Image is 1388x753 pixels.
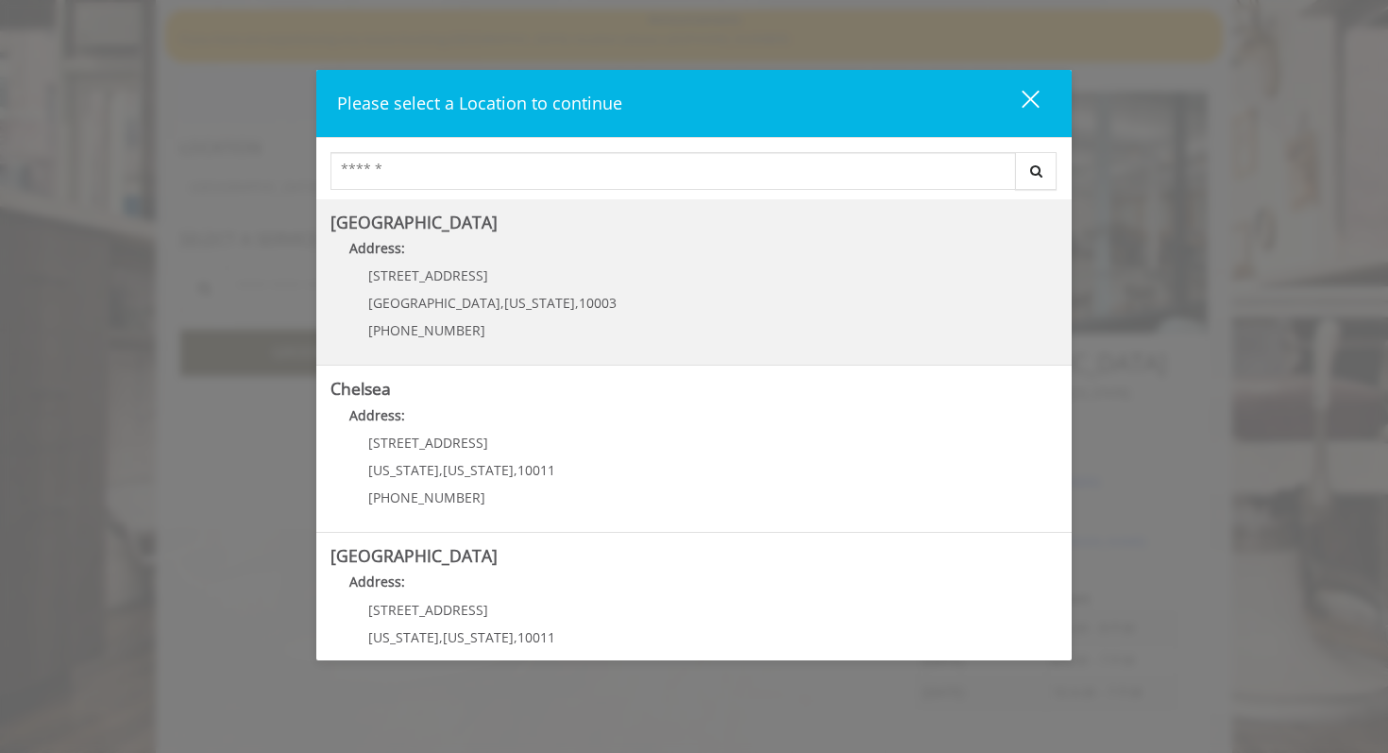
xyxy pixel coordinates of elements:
b: Address: [349,573,405,590]
span: [US_STATE] [368,461,439,479]
div: close dialog [1000,89,1038,117]
span: , [439,461,443,479]
button: close dialog [987,84,1051,123]
span: [US_STATE] [368,628,439,646]
span: , [575,294,579,312]
b: [GEOGRAPHIC_DATA] [330,211,498,233]
span: Please select a Location to continue [337,92,622,114]
span: 10003 [579,294,617,312]
b: Address: [349,406,405,424]
span: , [500,294,504,312]
span: [GEOGRAPHIC_DATA] [368,294,500,312]
b: Address: [349,239,405,257]
span: 10011 [517,461,555,479]
span: [US_STATE] [443,461,514,479]
input: Search Center [330,152,1016,190]
span: [US_STATE] [504,294,575,312]
b: Chelsea [330,377,391,400]
span: [STREET_ADDRESS] [368,266,488,284]
span: [STREET_ADDRESS] [368,601,488,619]
span: , [514,461,517,479]
span: , [439,628,443,646]
span: [US_STATE] [443,628,514,646]
span: [PHONE_NUMBER] [368,488,485,506]
i: Search button [1025,164,1047,178]
div: Center Select [330,152,1058,199]
span: , [514,628,517,646]
span: [PHONE_NUMBER] [368,321,485,339]
span: [STREET_ADDRESS] [368,434,488,452]
b: [GEOGRAPHIC_DATA] [330,544,498,567]
span: 10011 [517,628,555,646]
